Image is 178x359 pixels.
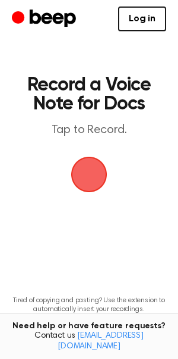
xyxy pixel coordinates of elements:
p: Tired of copying and pasting? Use the extension to automatically insert your recordings. [9,296,169,314]
a: Log in [118,7,166,31]
a: [EMAIL_ADDRESS][DOMAIN_NAME] [58,332,144,351]
span: Contact us [7,331,171,352]
img: Beep Logo [71,157,107,192]
p: Tap to Record. [21,123,157,138]
a: Beep [12,8,79,31]
h1: Record a Voice Note for Docs [21,76,157,114]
